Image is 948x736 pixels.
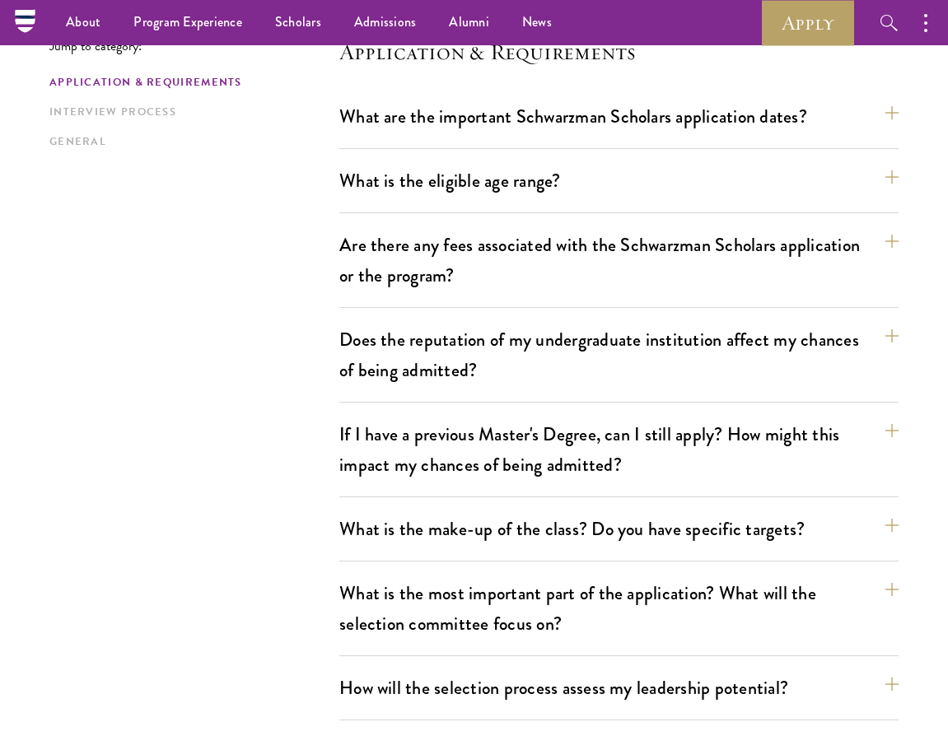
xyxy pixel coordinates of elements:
a: Application & Requirements [49,74,329,91]
button: How will the selection process assess my leadership potential? [339,669,899,706]
button: Are there any fees associated with the Schwarzman Scholars application or the program? [339,226,899,294]
a: Interview Process [49,104,329,121]
button: What is the make-up of the class? Do you have specific targets? [339,510,899,547]
button: Does the reputation of my undergraduate institution affect my chances of being admitted? [339,321,899,389]
a: General [49,133,329,151]
h4: Application & Requirements [339,39,899,65]
button: What is the eligible age range? [339,162,899,199]
button: If I have a previous Master's Degree, can I still apply? How might this impact my chances of bein... [339,416,899,483]
button: What is the most important part of the application? What will the selection committee focus on? [339,575,899,642]
p: Jump to category: [49,39,339,54]
button: What are the important Schwarzman Scholars application dates? [339,98,899,135]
